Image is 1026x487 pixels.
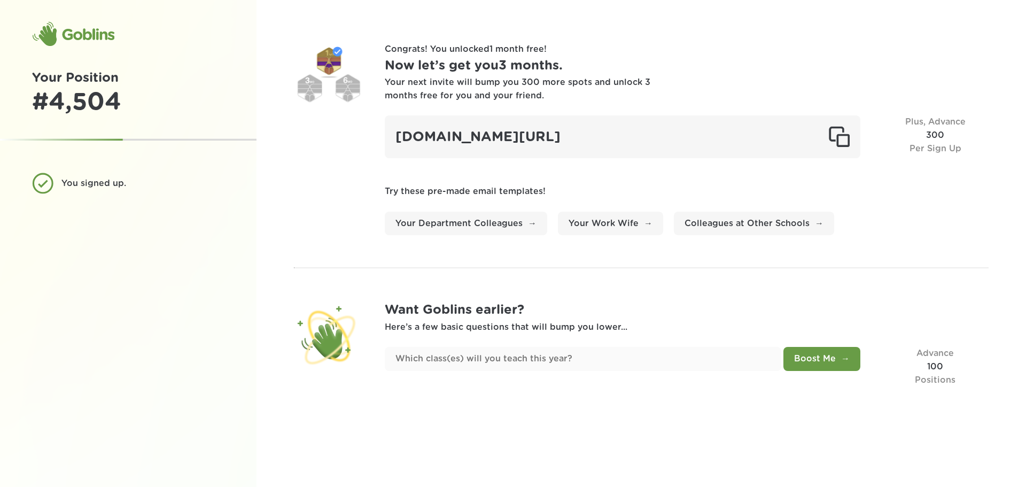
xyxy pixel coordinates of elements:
h1: Now let’s get you 3 months . [385,56,989,76]
div: Goblins [32,21,114,47]
a: Your Department Colleagues [385,212,547,236]
div: # 4,504 [32,88,224,117]
p: Congrats! You unlocked 1 month free ! [385,43,989,56]
div: 100 [882,347,989,386]
input: Which class(es) will you teach this year? [385,347,781,371]
a: Colleagues at Other Schools [674,212,834,236]
div: [DOMAIN_NAME][URL] [385,115,860,158]
div: You signed up. [61,177,216,190]
a: Your Work Wife [558,212,663,236]
span: Plus, Advance [905,118,966,126]
span: Advance [916,349,954,358]
span: Per Sign Up [910,144,961,153]
p: Try these pre-made email templates! [385,185,989,198]
span: Positions [915,376,955,384]
div: Your next invite will bump you 300 more spots and unlock 3 months free for you and your friend. [385,76,652,103]
h1: Want Goblins earlier? [385,300,989,320]
h1: Your Position [32,68,224,88]
button: Boost Me [783,347,860,371]
div: 300 [882,115,989,158]
p: Here’s a few basic questions that will bump you lower... [385,321,989,334]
